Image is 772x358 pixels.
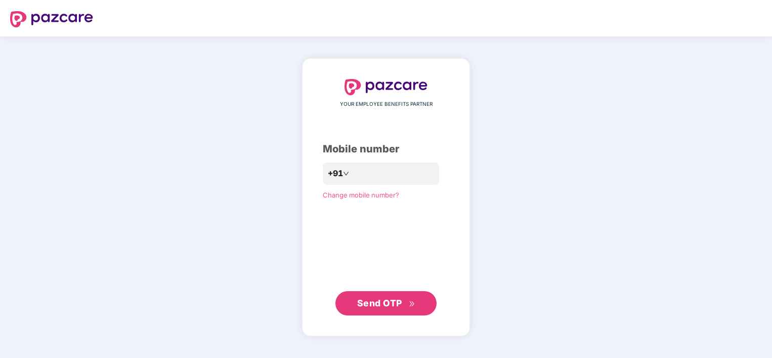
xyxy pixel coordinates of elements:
[345,79,427,95] img: logo
[335,291,437,315] button: Send OTPdouble-right
[357,298,402,308] span: Send OTP
[340,100,433,108] span: YOUR EMPLOYEE BENEFITS PARTNER
[10,11,93,27] img: logo
[323,191,399,199] a: Change mobile number?
[323,141,449,157] div: Mobile number
[343,171,349,177] span: down
[328,167,343,180] span: +91
[409,301,415,307] span: double-right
